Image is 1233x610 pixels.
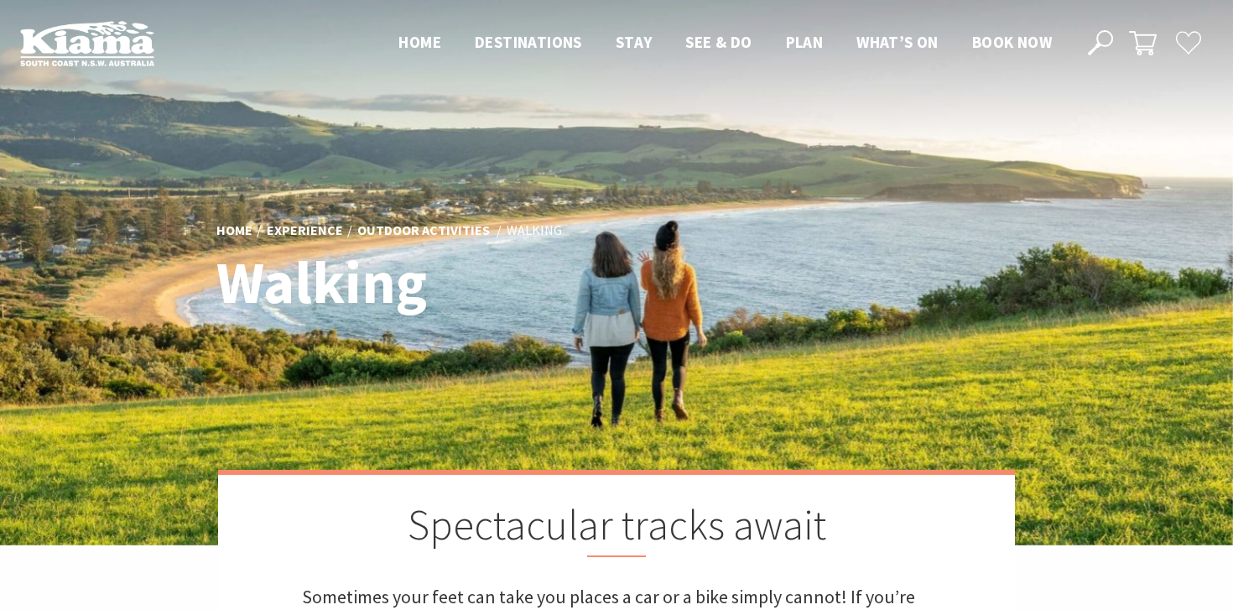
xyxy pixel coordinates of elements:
a: Home [216,222,252,240]
span: Book now [972,32,1052,52]
h1: Walking [216,250,690,315]
span: What’s On [856,32,939,52]
span: Stay [616,32,653,52]
span: Plan [786,32,824,52]
a: Experience [267,222,343,240]
li: Walking [507,220,562,242]
h2: Spectacular tracks await [302,500,931,557]
span: See & Do [685,32,752,52]
span: Destinations [475,32,582,52]
span: Home [398,32,441,52]
img: Kiama Logo [20,20,154,66]
a: Outdoor Activities [357,222,490,240]
nav: Main Menu [382,29,1069,57]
